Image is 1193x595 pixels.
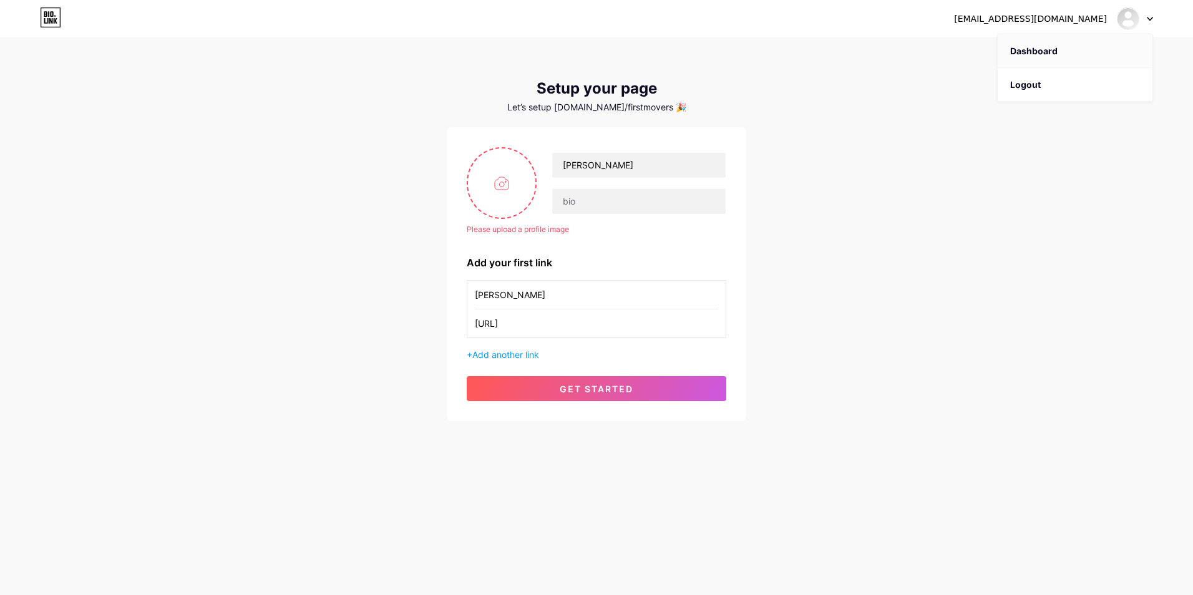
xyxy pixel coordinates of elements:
[998,68,1152,102] li: Logout
[560,384,633,394] span: get started
[467,255,726,270] div: Add your first link
[467,348,726,361] div: +
[475,281,718,309] input: Link name (My Instagram)
[472,349,539,360] span: Add another link
[467,376,726,401] button: get started
[954,12,1107,26] div: [EMAIL_ADDRESS][DOMAIN_NAME]
[447,102,746,112] div: Let’s setup [DOMAIN_NAME]/firstmovers 🎉
[1116,7,1140,31] img: firstmovers
[552,189,726,214] input: bio
[447,80,746,97] div: Setup your page
[552,153,726,178] input: Your name
[475,309,718,337] input: URL (https://instagram.com/yourname)
[467,224,726,235] div: Please upload a profile image
[998,34,1152,68] a: Dashboard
